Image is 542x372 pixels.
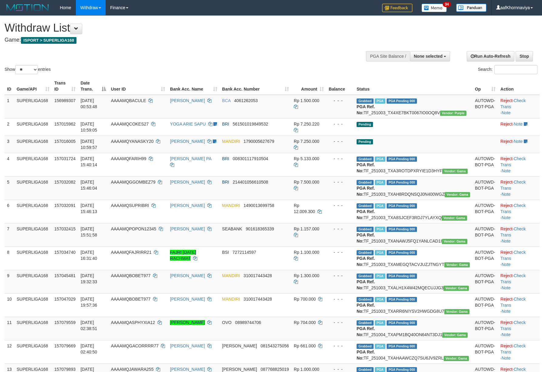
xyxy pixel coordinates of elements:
td: · · [498,246,540,270]
a: Note [502,192,511,197]
td: AUTOWD-BOT-PGA [473,176,498,200]
a: Note [502,262,511,267]
span: Copy 081543275056 to clipboard [261,343,289,348]
label: Show entries [5,65,51,74]
span: [DATE] 00:53:48 [80,98,97,109]
span: Copy 1790005627679 to clipboard [244,139,274,144]
a: YOGA ARIE SAPU [170,122,206,126]
td: · [498,118,540,136]
a: Reject [500,156,513,161]
span: Vendor URL: https://trx31.1velocity.biz [444,309,470,314]
a: Note [502,356,511,360]
td: 11 [5,317,14,340]
a: Note [502,285,511,290]
span: 157032082 [54,180,76,184]
span: 157079893 [54,367,76,372]
a: Reject [500,297,513,301]
span: AAAAMQPOPON12345 [111,226,156,231]
a: [PERSON_NAME] [170,180,205,184]
span: OVO [222,320,232,325]
td: · · [498,340,540,363]
span: [DATE] 15:51:58 [80,226,97,237]
span: Copy 310017443428 to clipboard [244,273,272,278]
td: TF_251003_TXA3ROTDPXRYIE1D3HYF [354,153,473,176]
span: ISPORT > SUPERLIGA168 [21,37,76,44]
span: PGA Pending [387,344,417,349]
a: [PERSON_NAME] [170,226,205,231]
span: Marked by aafchoeunmanni [375,297,385,302]
label: Search: [478,65,537,74]
td: TF_251003_TXALH1X4W42MQECUJJG3 [354,270,473,293]
div: - - - [329,98,352,104]
td: TF_251003_TXA8SJCEF3RDJ7YLAYXQ [354,200,473,223]
td: · · [498,270,540,293]
img: Button%20Memo.svg [422,4,447,12]
a: Note [502,168,511,173]
td: TF_251003_TXAH8RDQNSQJ0N400WGZ [354,176,473,200]
select: Showentries [15,65,38,74]
span: 157079669 [54,343,76,348]
a: Reject [500,180,513,184]
td: 10 [5,293,14,317]
a: Note [502,239,511,243]
span: Pending [357,122,373,127]
a: [PERSON_NAME] [170,297,205,301]
td: TF_251003_TXARR6NIYSV2HWGDG8U7 [354,293,473,317]
th: Bank Acc. Name: activate to sort column ascending [168,77,220,95]
b: PGA Ref. No: [357,232,375,243]
div: - - - [329,156,352,162]
span: Copy 4061262053 to clipboard [234,98,258,103]
span: Grabbed [357,250,374,255]
div: - - - [329,273,352,279]
td: SUPERLIGA168 [14,136,52,153]
span: Marked by aafromsomean [375,344,385,349]
span: AAAAMQYANASKY20 [111,139,154,144]
span: BCA [222,98,231,103]
a: Reject [500,273,513,278]
td: AUTOWD-BOT-PGA [473,317,498,340]
span: 156989307 [54,98,76,103]
td: SUPERLIGA168 [14,270,52,293]
td: AUTOWD-BOT-PGA [473,293,498,317]
span: Vendor URL: https://trx31.1velocity.biz [442,169,468,174]
th: Date Trans.: activate to sort column descending [78,77,108,95]
input: Search: [494,65,537,74]
a: [PERSON_NAME] [170,139,205,144]
span: Grabbed [357,98,374,104]
span: [DATE] 10:59:05 [80,122,97,133]
a: Reject [500,250,513,255]
a: [PERSON_NAME] [170,320,205,325]
th: Balance [326,77,354,95]
span: Grabbed [357,227,374,232]
span: Rp 7.250.000 [294,139,319,144]
b: PGA Ref. No: [357,162,375,173]
span: Rp 1.300.000 [294,273,319,278]
td: · · [498,317,540,340]
a: [PERSON_NAME] [170,98,205,103]
span: [DATE] 15:46:04 [80,180,97,191]
span: Marked by aafheankoy [375,180,385,185]
a: FAJRI [DATE] RACHMAT [170,250,196,261]
span: Copy 08989744706 to clipboard [235,320,261,325]
b: PGA Ref. No: [357,104,375,115]
a: Note [502,215,511,220]
span: AAAAMQFARIH99 [111,156,146,161]
div: - - - [329,121,352,127]
th: User ID: activate to sort column ascending [108,77,168,95]
td: AUTOWD-BOT-PGA [473,246,498,270]
span: AAAAMQSUPRIBRI [111,203,149,208]
span: BSI [222,250,229,255]
span: 34 [443,2,451,7]
a: Stop [516,51,533,61]
span: Rp 1.100.000 [294,250,319,255]
div: - - - [329,319,352,325]
a: Check Trans [500,343,526,354]
span: AAAAMQASPHYXIA12 [111,320,155,325]
a: Check Trans [500,320,526,331]
td: AUTOWD-BOT-PGA [473,270,498,293]
span: Rp 1.500.000 [294,98,319,103]
td: SUPERLIGA168 [14,200,52,223]
span: AAAAMQJAWARA255 [111,367,154,372]
td: · · [498,223,540,246]
td: SUPERLIGA168 [14,293,52,317]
